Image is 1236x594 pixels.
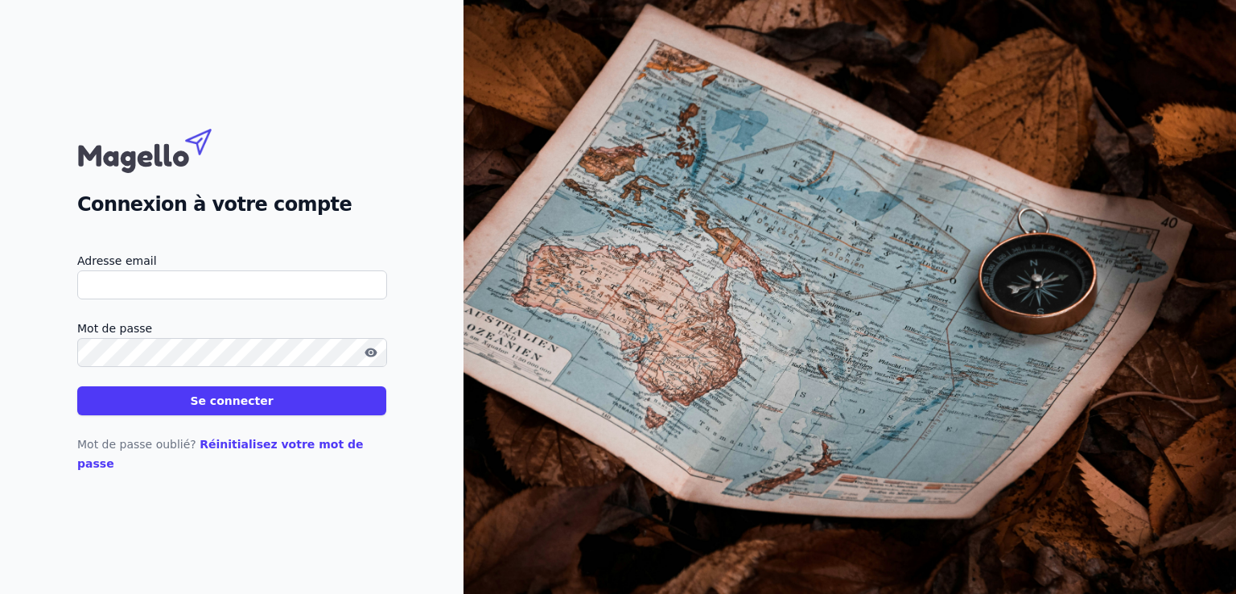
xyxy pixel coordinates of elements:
label: Mot de passe [77,319,386,338]
button: Se connecter [77,386,386,415]
p: Mot de passe oublié? [77,435,386,473]
img: Magello [77,121,246,177]
a: Réinitialisez votre mot de passe [77,438,364,470]
label: Adresse email [77,251,386,270]
h2: Connexion à votre compte [77,190,386,219]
